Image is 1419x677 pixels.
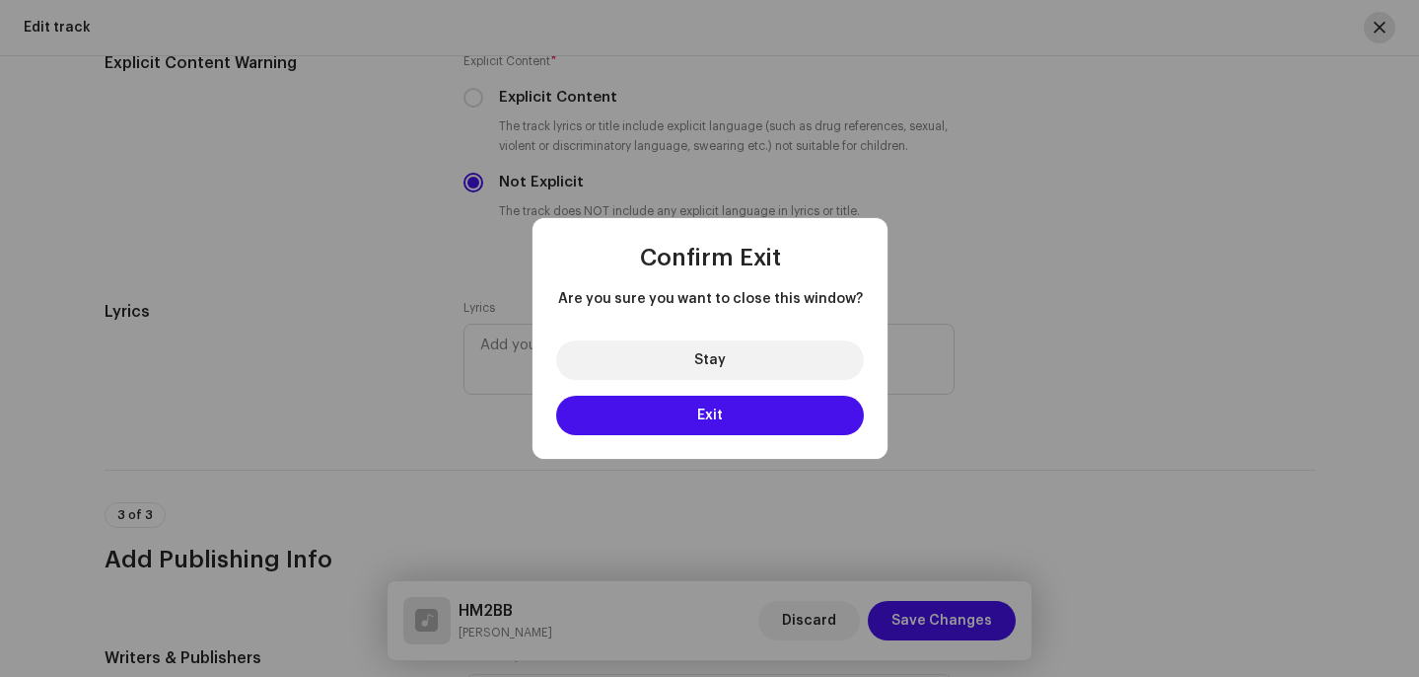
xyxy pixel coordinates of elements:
button: Exit [556,396,864,435]
span: Exit [697,409,723,422]
span: Stay [694,353,726,367]
button: Stay [556,340,864,380]
span: Are you sure you want to close this window? [556,289,864,309]
span: Confirm Exit [639,246,780,269]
